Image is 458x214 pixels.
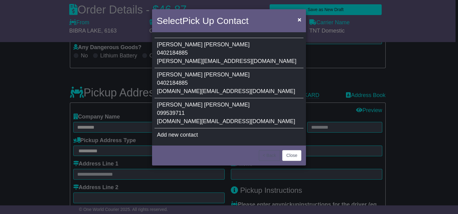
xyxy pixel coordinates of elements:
[217,16,248,26] span: Contact
[157,41,203,48] span: [PERSON_NAME]
[157,132,198,138] span: Add new contact
[157,102,203,108] span: [PERSON_NAME]
[204,72,250,78] span: [PERSON_NAME]
[259,150,280,161] button: < Back
[182,16,214,26] span: Pick Up
[295,13,304,26] button: Close
[157,118,295,124] span: [DOMAIN_NAME][EMAIL_ADDRESS][DOMAIN_NAME]
[157,72,203,78] span: [PERSON_NAME]
[157,88,295,94] span: [DOMAIN_NAME][EMAIL_ADDRESS][DOMAIN_NAME]
[282,150,301,161] button: Close
[157,58,296,64] span: [PERSON_NAME][EMAIL_ADDRESS][DOMAIN_NAME]
[204,41,250,48] span: [PERSON_NAME]
[157,80,188,86] span: 0402184885
[157,14,248,28] h4: Select
[204,102,250,108] span: [PERSON_NAME]
[157,110,185,116] span: 099539711
[298,16,301,23] span: ×
[157,50,188,56] span: 0402184885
